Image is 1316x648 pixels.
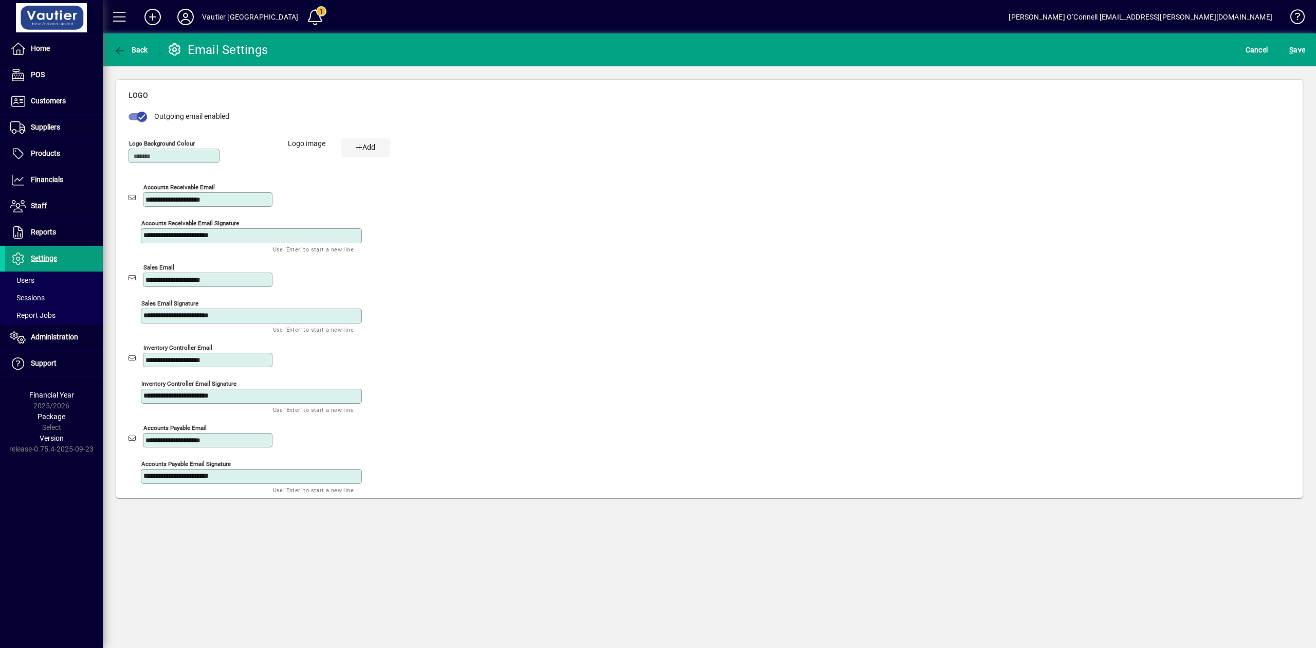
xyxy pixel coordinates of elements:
a: Support [5,351,103,376]
span: POS [31,70,45,79]
div: Add [341,142,390,153]
span: Outgoing email enabled [154,112,229,120]
mat-hint: Use 'Enter' to start a new line [273,484,354,496]
span: Users [10,276,34,284]
span: Back [114,46,148,54]
span: Financials [31,175,63,184]
span: Products [31,149,60,157]
mat-label: Accounts Payable Email Signature [141,460,231,467]
a: Knowledge Base [1283,2,1303,35]
a: POS [5,62,103,88]
button: Profile [169,8,202,26]
mat-label: Inventory Controller Email Signature [141,380,236,387]
span: Report Jobs [10,311,56,319]
a: Staff [5,193,103,219]
span: Suppliers [31,123,60,131]
span: Support [31,359,57,367]
mat-label: Sales email [143,263,174,271]
div: Email Settings [167,42,268,58]
div: Vautier [GEOGRAPHIC_DATA] [202,9,298,25]
span: Administration [31,333,78,341]
button: Add [136,8,169,26]
a: Sessions [5,289,103,307]
mat-hint: Use 'Enter' to start a new line [273,404,354,416]
app-page-header-button: Back [103,41,159,59]
a: Administration [5,325,103,350]
a: Home [5,36,103,62]
mat-hint: Use 'Enter' to start a new line [273,243,354,255]
mat-label: Sales email signature [141,299,198,307]
button: Back [111,41,151,59]
span: S [1289,46,1293,54]
span: Staff [31,202,47,210]
span: ave [1289,42,1305,58]
button: Cancel [1243,41,1271,59]
span: Settings [31,254,57,262]
mat-hint: Use 'Enter' to start a new line [273,323,354,335]
mat-label: Inventory Controller Email [143,344,212,351]
a: Users [5,272,103,289]
a: Report Jobs [5,307,103,324]
div: [PERSON_NAME] O''Connell [EMAIL_ADDRESS][PERSON_NAME][DOMAIN_NAME] [1009,9,1272,25]
a: Products [5,141,103,167]
span: Cancel [1246,42,1268,58]
span: Sessions [10,294,45,302]
span: Package [38,412,65,421]
a: Customers [5,88,103,114]
span: Reports [31,228,56,236]
mat-label: Logo background colour [129,139,195,147]
a: Reports [5,220,103,245]
span: Logo [129,91,148,99]
span: Customers [31,97,66,105]
button: Add [341,138,390,157]
label: Logo image [280,138,333,153]
span: Home [31,44,50,52]
a: Financials [5,167,103,193]
mat-label: Accounts receivable email signature [141,219,239,226]
mat-label: Accounts receivable email [143,183,215,190]
mat-label: Accounts Payable Email [143,424,207,431]
button: Save [1287,41,1308,59]
span: Financial Year [29,391,74,399]
a: Suppliers [5,115,103,140]
span: Version [40,434,64,442]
